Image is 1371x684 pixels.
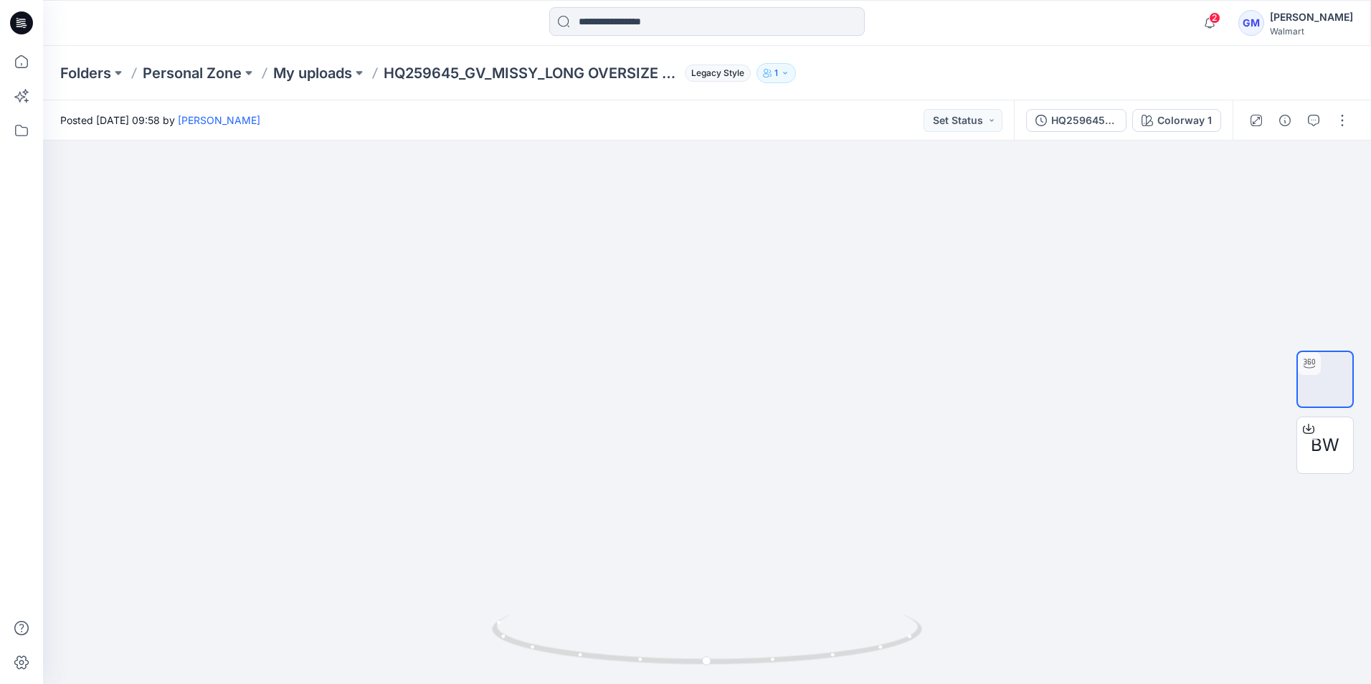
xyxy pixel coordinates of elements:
[1026,109,1126,132] button: HQ259645_GV_MISSY_LONG OVERSIZE SHACKET
[679,63,751,83] button: Legacy Style
[1311,432,1339,458] span: BW
[143,63,242,83] a: Personal Zone
[1238,10,1264,36] div: GM
[1132,109,1221,132] button: Colorway 1
[1273,109,1296,132] button: Details
[1209,12,1220,24] span: 2
[60,63,111,83] a: Folders
[756,63,796,83] button: 1
[1051,113,1117,128] div: HQ259645_GV_MISSY_LONG OVERSIZE SHACKET
[384,63,679,83] p: HQ259645_GV_MISSY_LONG OVERSIZE SHACKET
[1270,9,1353,26] div: [PERSON_NAME]
[60,113,260,128] span: Posted [DATE] 09:58 by
[178,114,260,126] a: [PERSON_NAME]
[774,65,778,81] p: 1
[685,65,751,82] span: Legacy Style
[273,63,352,83] a: My uploads
[1157,113,1212,128] div: Colorway 1
[1270,26,1353,37] div: Walmart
